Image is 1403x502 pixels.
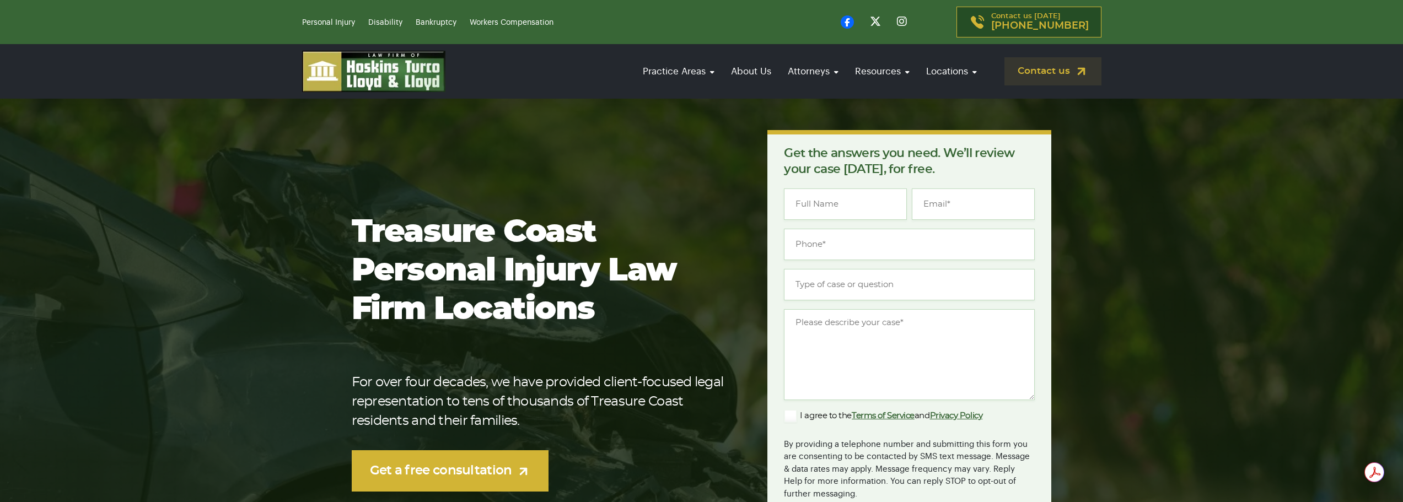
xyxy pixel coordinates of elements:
img: arrow-up-right-light.svg [517,465,530,478]
img: logo [302,51,445,92]
input: Type of case or question [784,269,1035,300]
a: Practice Areas [637,56,720,87]
a: Disability [368,19,402,26]
a: Terms of Service [852,412,915,420]
h1: Treasure Coast Personal Injury Law Firm Locations [352,213,733,329]
label: I agree to the and [784,409,982,423]
a: Contact us [DATE][PHONE_NUMBER] [956,7,1101,37]
p: Get the answers you need. We’ll review your case [DATE], for free. [784,145,1035,177]
input: Phone* [784,229,1035,260]
a: Personal Injury [302,19,355,26]
a: Get a free consultation [352,450,549,492]
a: Locations [921,56,982,87]
a: Workers Compensation [470,19,553,26]
div: By providing a telephone number and submitting this form you are consenting to be contacted by SM... [784,431,1035,501]
a: About Us [725,56,777,87]
a: Privacy Policy [930,412,983,420]
a: Attorneys [782,56,844,87]
span: [PHONE_NUMBER] [991,20,1089,31]
a: Contact us [1004,57,1101,85]
p: For over four decades, we have provided client-focused legal representation to tens of thousands ... [352,373,733,431]
input: Email* [912,188,1035,220]
p: Contact us [DATE] [991,13,1089,31]
a: Resources [850,56,915,87]
input: Full Name [784,188,907,220]
a: Bankruptcy [416,19,456,26]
